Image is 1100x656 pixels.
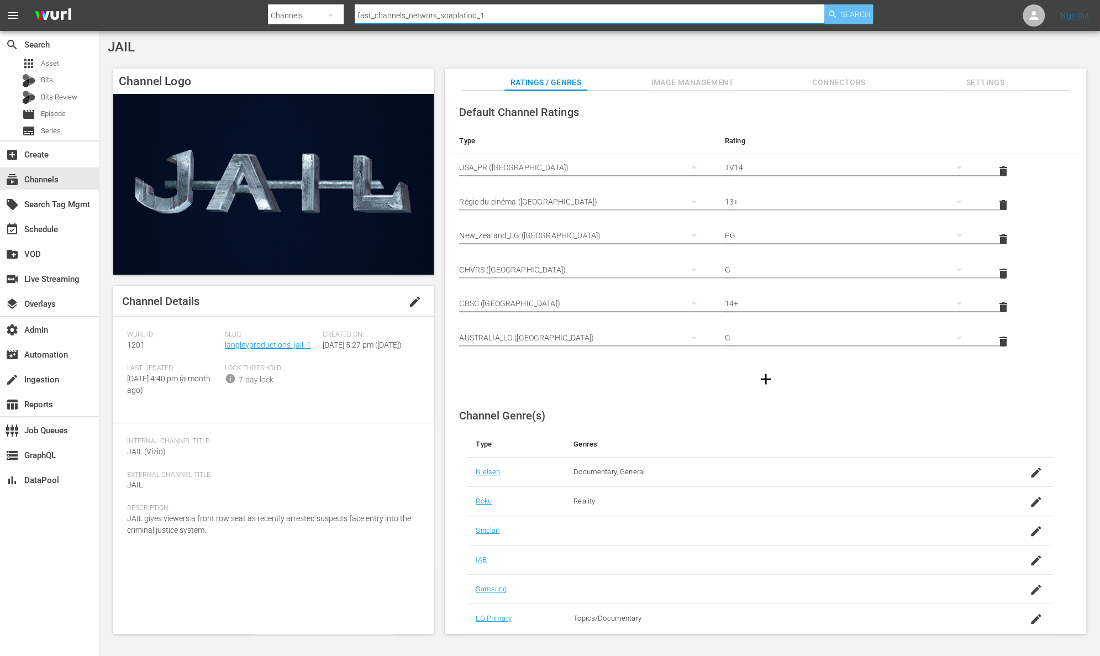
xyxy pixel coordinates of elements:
[113,94,434,274] img: JAIL
[127,471,414,480] span: External Channel Title:
[27,3,80,29] img: ans4CAIJ8jUAAAAAAAAAAAAAAAAAAAAAAAAgQb4GAAAAAAAAAAAAAAAAAAAAAAAAJMjXAAAAAAAAAAAAAAAAAAAAAAAAgAT5G...
[6,424,19,437] span: Job Queues
[41,108,66,119] span: Episode
[997,267,1010,280] span: delete
[990,328,1017,355] button: delete
[997,301,1010,314] span: delete
[6,223,19,236] span: event_available
[997,198,1010,212] span: delete
[824,4,873,24] button: Search
[725,186,972,217] div: 13+
[990,226,1017,253] button: delete
[997,165,1010,178] span: delete
[127,330,219,339] span: Wurl ID:
[725,322,972,353] div: G
[797,76,880,90] span: Connectors
[6,348,19,361] span: Automation
[990,192,1017,218] button: delete
[239,374,273,386] div: 7-day lock
[108,39,135,55] span: JAIL
[504,76,587,90] span: Ratings / Genres
[459,186,707,217] div: Régie du cinéma ([GEOGRAPHIC_DATA])
[323,340,402,349] span: [DATE] 5:27 pm ([DATE])
[6,173,19,186] span: Channels
[651,76,734,90] span: Image Management
[6,398,19,411] span: Reports
[997,335,1010,348] span: delete
[41,125,61,137] span: Series
[725,254,972,285] div: G
[6,272,19,286] span: Live Streaming
[127,374,210,395] span: [DATE] 4:40 pm (a month ago)
[459,106,578,119] span: Default Channel Ratings
[450,128,715,154] th: Type
[997,233,1010,246] span: delete
[127,514,411,534] span: JAIL gives viewers a front row seat as recently arrested suspects face entry into the criminal ju...
[6,297,19,311] span: Overlays
[22,57,35,70] span: Asset
[408,295,422,308] span: edit
[841,4,870,24] span: Search
[113,69,434,94] h4: Channel Logo
[225,373,236,384] span: info
[6,449,19,462] span: storage
[459,409,545,422] span: Channel Genre(s)
[476,614,511,622] a: LG Primary
[402,288,428,315] button: edit
[476,468,500,476] a: Nielsen
[41,92,77,103] span: Bits Review
[459,152,707,183] div: USA_PR ([GEOGRAPHIC_DATA])
[725,220,972,251] div: PG
[944,76,1027,90] span: Settings
[725,152,972,183] div: TV14
[323,330,415,339] span: Created On:
[467,431,565,458] th: Type
[990,158,1017,185] button: delete
[127,504,414,513] span: Description:
[41,75,53,86] span: Bits
[6,323,19,337] span: Admin
[725,288,972,319] div: 14+
[127,480,143,489] span: JAIL
[22,108,35,121] span: Episode
[450,128,1081,358] table: simple table
[459,322,707,353] div: AUSTRALIA_LG ([GEOGRAPHIC_DATA])
[22,124,35,138] span: Series
[6,248,19,261] span: VOD
[41,58,59,69] span: Asset
[6,198,19,211] span: Search Tag Mgmt
[459,288,707,319] div: CBSC ([GEOGRAPHIC_DATA])
[476,585,507,593] a: Samsung
[990,260,1017,287] button: delete
[6,373,19,386] span: Ingestion
[7,9,20,22] span: menu
[127,447,166,456] span: JAIL (Vizio)
[476,497,492,505] a: Roku
[476,526,499,534] a: Sinclair
[225,330,317,339] span: Slug:
[990,294,1017,321] button: delete
[6,148,19,161] span: Create
[225,364,317,373] span: Lock Threshold:
[127,340,145,349] span: 1201
[22,74,35,87] div: Bits
[459,254,707,285] div: CHVRS ([GEOGRAPHIC_DATA])
[565,431,988,458] th: Genres
[6,474,19,487] span: DataPool
[127,364,219,373] span: Last Updated:
[6,38,19,51] span: Search
[122,295,199,308] span: Channel Details
[716,128,981,154] th: Rating
[459,220,707,251] div: New_Zealand_LG ([GEOGRAPHIC_DATA])
[1061,11,1090,20] a: Sign Out
[225,340,311,349] a: langleyproductions_jail_1
[127,437,414,446] span: Internal Channel Title:
[476,555,486,564] a: IAB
